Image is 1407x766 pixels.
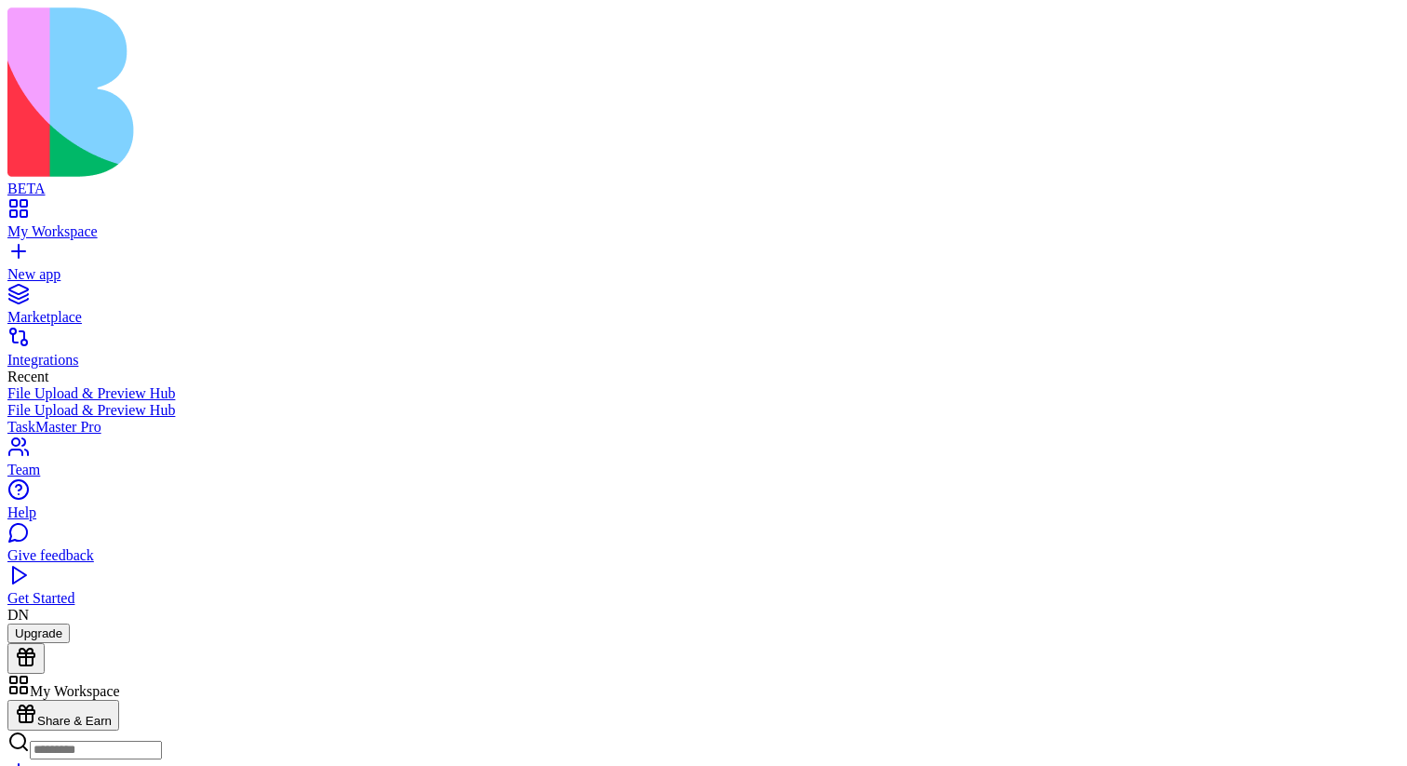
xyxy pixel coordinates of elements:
[7,352,1400,369] div: Integrations
[7,181,1400,197] div: BETA
[7,309,1400,326] div: Marketplace
[7,547,1400,564] div: Give feedback
[7,462,1400,478] div: Team
[7,223,1400,240] div: My Workspace
[7,292,1400,326] a: Marketplace
[7,607,29,623] span: DN
[7,590,1400,607] div: Get Started
[7,7,756,177] img: logo
[7,385,1400,402] a: File Upload & Preview Hub
[37,714,112,728] span: Share & Earn
[7,335,1400,369] a: Integrations
[7,164,1400,197] a: BETA
[7,369,48,384] span: Recent
[7,266,1400,283] div: New app
[7,488,1400,521] a: Help
[7,573,1400,607] a: Get Started
[7,402,1400,419] a: File Upload & Preview Hub
[7,207,1400,240] a: My Workspace
[7,419,1400,436] a: TaskMaster Pro
[7,624,70,643] button: Upgrade
[7,249,1400,283] a: New app
[30,683,120,699] span: My Workspace
[7,625,70,640] a: Upgrade
[7,504,1400,521] div: Help
[7,700,119,731] button: Share & Earn
[7,445,1400,478] a: Team
[7,531,1400,564] a: Give feedback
